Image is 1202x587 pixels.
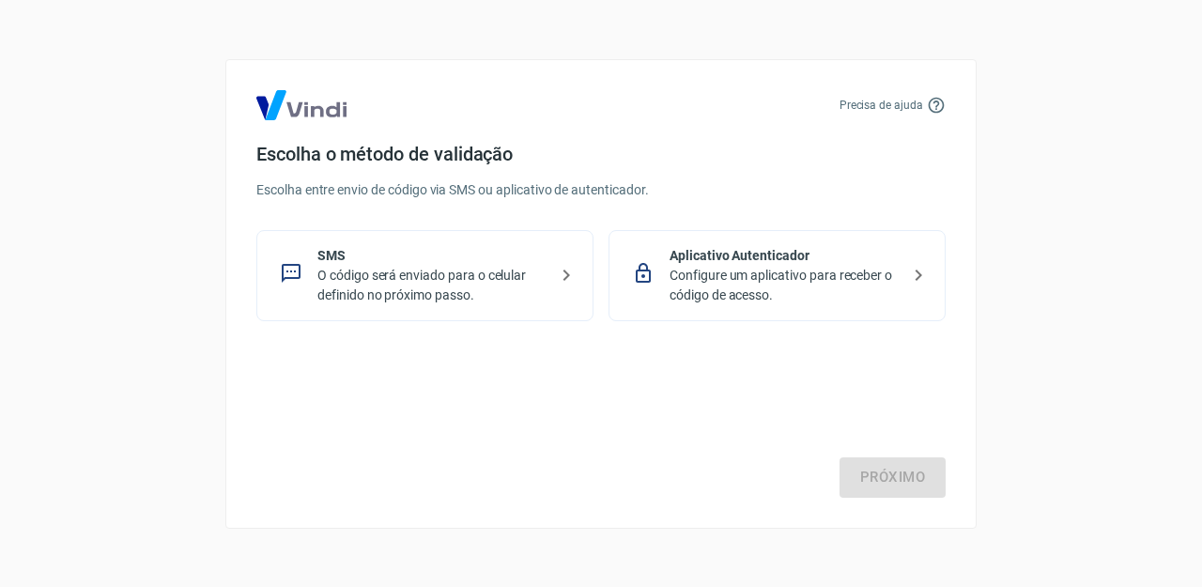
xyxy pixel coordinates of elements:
[609,230,946,321] div: Aplicativo AutenticadorConfigure um aplicativo para receber o código de acesso.
[317,246,547,266] p: SMS
[256,180,946,200] p: Escolha entre envio de código via SMS ou aplicativo de autenticador.
[256,230,593,321] div: SMSO código será enviado para o celular definido no próximo passo.
[256,90,347,120] img: Logo Vind
[317,266,547,305] p: O código será enviado para o celular definido no próximo passo.
[670,266,900,305] p: Configure um aplicativo para receber o código de acesso.
[840,97,923,114] p: Precisa de ajuda
[670,246,900,266] p: Aplicativo Autenticador
[256,143,946,165] h4: Escolha o método de validação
